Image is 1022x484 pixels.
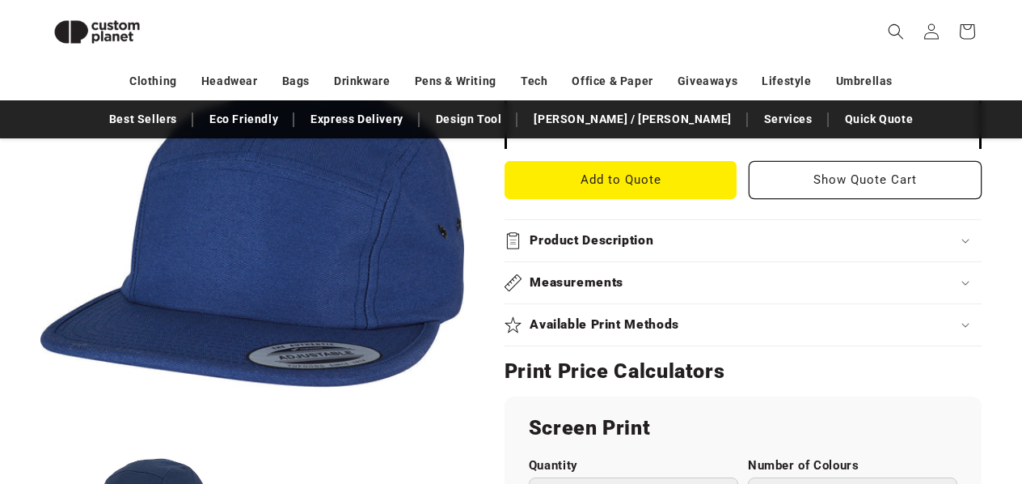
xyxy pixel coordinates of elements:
[40,6,154,57] img: Custom Planet
[529,458,738,473] label: Quantity
[521,67,547,96] a: Tech
[837,105,922,134] a: Quick Quote
[415,67,496,96] a: Pens & Writing
[756,105,821,134] a: Services
[572,67,652,96] a: Office & Paper
[101,105,185,134] a: Best Sellers
[745,309,1022,484] iframe: Chat Widget
[505,220,982,261] summary: Product Description
[836,67,893,96] a: Umbrellas
[505,161,737,199] button: Add to Quote
[201,105,286,134] a: Eco Friendly
[129,67,177,96] a: Clothing
[505,304,982,346] summary: Available Print Methods
[302,105,412,134] a: Express Delivery
[530,316,679,333] h2: Available Print Methods
[678,67,737,96] a: Giveaways
[505,359,982,384] h2: Print Price Calculators
[530,232,653,249] h2: Product Description
[526,105,739,134] a: [PERSON_NAME] / [PERSON_NAME]
[282,67,310,96] a: Bags
[529,415,957,441] h2: Screen Print
[530,274,623,291] h2: Measurements
[334,67,390,96] a: Drinkware
[201,67,258,96] a: Headwear
[878,14,914,49] summary: Search
[428,105,510,134] a: Design Tool
[749,161,982,199] button: Show Quote Cart
[505,262,982,304] summary: Measurements
[762,67,811,96] a: Lifestyle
